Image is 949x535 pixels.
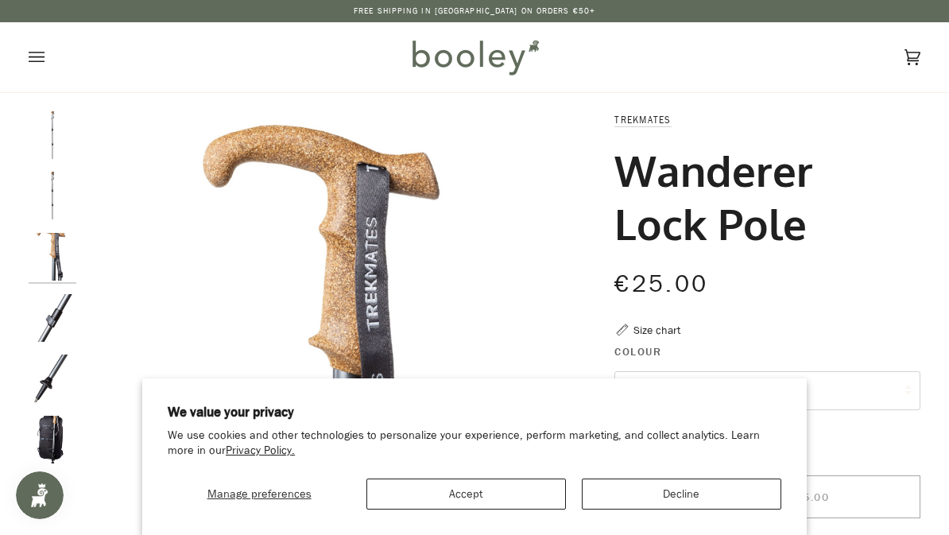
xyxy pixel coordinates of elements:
p: Free Shipping in [GEOGRAPHIC_DATA] on Orders €50+ [354,5,595,17]
button: Decline [582,479,781,510]
button: Graphite [614,371,920,410]
img: Booley [405,34,544,80]
button: Open menu [29,22,76,92]
span: €25.00 [614,268,708,300]
span: Colour [614,343,661,360]
iframe: Button to open loyalty program pop-up [16,471,64,519]
img: Trekmates Wanderer Lock Pole Asphalt - Booley Galway [29,172,76,219]
h2: We value your privacy [168,404,781,421]
img: Trekmates Wanderer Lock Pole Graphite - Booley Galway [29,355,76,402]
a: Trekmates [614,113,671,126]
h1: Wanderer Lock Pole [614,144,908,249]
span: €25.00 [788,490,829,505]
button: Accept [366,479,566,510]
span: Manage preferences [207,487,312,502]
img: Trekmates Wanderer Lock Pole Graphite - Booley Galway [29,233,76,281]
a: Privacy Policy. [226,443,295,458]
button: Manage preferences [168,479,351,510]
img: Trekmates Wanderer Lock Pole Graphite - Booley Galway [29,294,76,342]
p: We use cookies and other technologies to personalize your experience, perform marketing, and coll... [168,428,781,459]
img: Trekmates Wanderer Lock Pole Graphite - Booley Galway [29,416,76,463]
div: Size chart [633,322,680,339]
img: Trekmates Wanderer Lock Pole Graphite - Booley Galway [29,111,76,159]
